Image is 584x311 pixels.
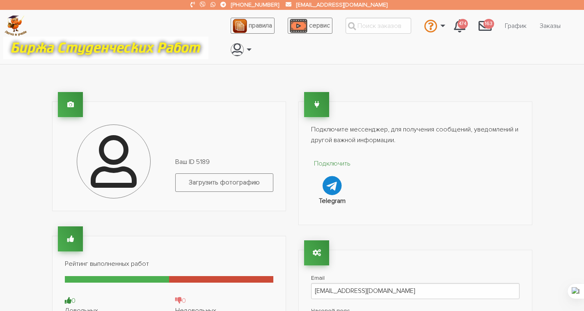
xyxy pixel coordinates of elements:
a: График [498,18,533,34]
img: agreement_icon-feca34a61ba7f3d1581b08bc946b2ec1ccb426f67415f344566775c155b7f62c.png [233,19,247,33]
a: сервис [288,18,332,34]
label: Email [311,273,520,283]
p: Подключить [311,159,354,169]
span: 163 [483,19,494,29]
div: Ваш ID 5189 [169,157,279,198]
div: 0 [65,296,163,306]
img: motto-12e01f5a76059d5f6a28199ef077b1f78e012cfde436ab5cf1d4517935686d32.gif [3,37,208,59]
img: logo-c4363faeb99b52c628a42810ed6dfb4293a56d4e4775eb116515dfe7f33672af.png [5,15,27,36]
a: правила [231,18,275,34]
a: Заказы [533,18,567,34]
div: 0 [175,296,273,306]
span: сервис [309,21,330,30]
a: [PHONE_NUMBER] [231,1,279,8]
span: правила [249,21,272,30]
a: Подключить [311,159,354,195]
a: [EMAIL_ADDRESS][DOMAIN_NAME] [296,1,387,8]
a: 474 [447,15,472,37]
p: Подключите мессенджер, для получения сообщений, уведомлений и другой важной информации. [311,124,520,145]
label: Загрузить фотографию [175,173,273,192]
p: Рейтинг выполненных работ [65,259,273,270]
strong: Telegram [319,197,346,205]
input: Поиск заказов [346,18,411,34]
a: 163 [472,15,498,37]
span: 474 [458,19,468,29]
img: play_icon-49f7f135c9dc9a03216cfdbccbe1e3994649169d890fb554cedf0eac35a01ba8.png [290,19,307,33]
